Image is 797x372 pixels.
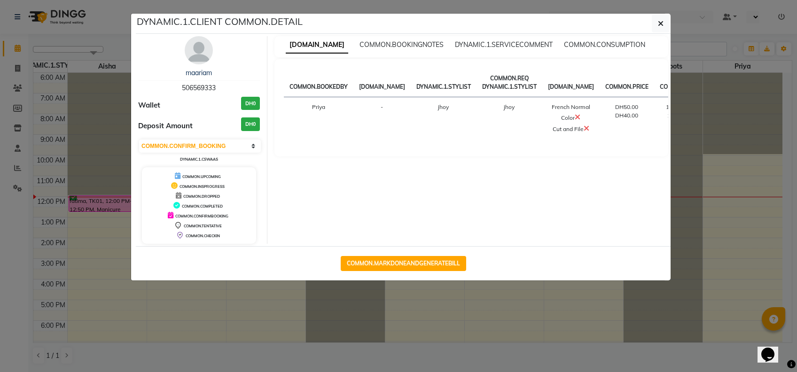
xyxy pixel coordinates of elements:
span: Wallet [138,100,160,111]
span: DYNAMIC.1.SERVICECOMMENT [455,40,553,49]
span: COMMON.UPCOMING [182,174,221,179]
td: 11:45 AM-12:10 PM [654,97,705,140]
div: DH50.00 [605,103,649,111]
img: avatar [185,36,213,64]
th: [DOMAIN_NAME] [542,69,600,97]
h3: DH0 [241,97,260,110]
div: Cut and File [548,123,594,134]
span: COMMON.CHECKIN [186,233,220,238]
th: COMMON.BOOKEDBY [284,69,353,97]
span: Deposit Amount [138,121,193,132]
h5: DYNAMIC.1.CLIENT COMMON.DETAIL [137,15,303,29]
th: COMMON.TIME [654,69,705,97]
iframe: chat widget [758,334,788,363]
td: - [353,97,411,140]
span: jhoy [504,103,515,110]
span: COMMON.CONSUMPTION [564,40,645,49]
td: Priya [284,97,353,140]
span: 506569333 [182,84,216,92]
span: [DOMAIN_NAME] [286,37,348,54]
th: DYNAMIC.1.STYLIST [411,69,477,97]
th: COMMON.REQ DYNAMIC.1.STYLIST [477,69,542,97]
a: maariam [186,69,212,77]
th: COMMON.PRICE [600,69,654,97]
th: [DOMAIN_NAME] [353,69,411,97]
span: COMMON.TENTATIVE [184,224,222,228]
span: COMMON.INSPROGRESS [180,184,225,189]
div: French Normal Color [548,103,594,123]
span: COMMON.BOOKINGNOTES [359,40,444,49]
span: COMMON.COMPLETED [182,204,223,209]
button: COMMON.MARKDONEANDGENERATEBILL [341,256,466,271]
span: jhoy [438,103,449,110]
span: COMMON.CONFIRMBOOKING [175,214,228,218]
small: DYNAMIC.1.CSWAAS [180,157,218,162]
span: COMMON.DROPPED [183,194,220,199]
div: DH40.00 [605,111,649,120]
h3: DH0 [241,117,260,131]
